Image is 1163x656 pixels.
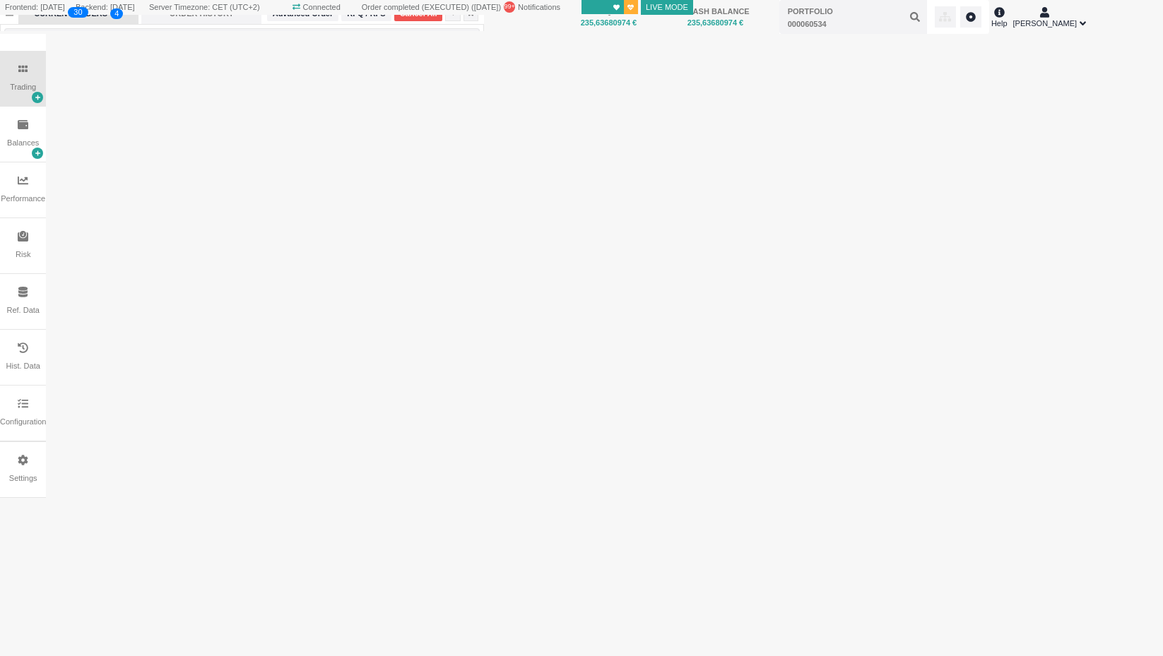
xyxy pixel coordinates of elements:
div: Risk [16,249,30,261]
span: [PERSON_NAME] [1013,18,1077,30]
div: 0 [474,17,552,29]
p: 4 [114,8,119,23]
div: Ref. Data [6,304,39,316]
div: Settings [9,472,37,484]
div: Trading [10,81,36,93]
span: ( ) [469,3,501,11]
div: Performance [1,193,45,205]
p: 3 [73,7,78,21]
span: 99+ [504,2,514,12]
span: Order completed (EXECUTED) [362,3,469,11]
div: Help [991,5,1008,29]
span: 16/09/2025 11:32:03 [474,3,499,11]
div: CASH BALANCE [687,6,765,18]
div: Balances [7,137,39,149]
sup: 4 [110,8,123,19]
div: PORTFOLIO [788,6,833,18]
sup: 30 [68,7,88,18]
span: 235,63680974 € [581,18,637,27]
div: Hist. Data [6,360,40,372]
span: 235,63680974 € [687,18,744,27]
p: 0 [78,7,82,21]
div: Security [13,30,465,44]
